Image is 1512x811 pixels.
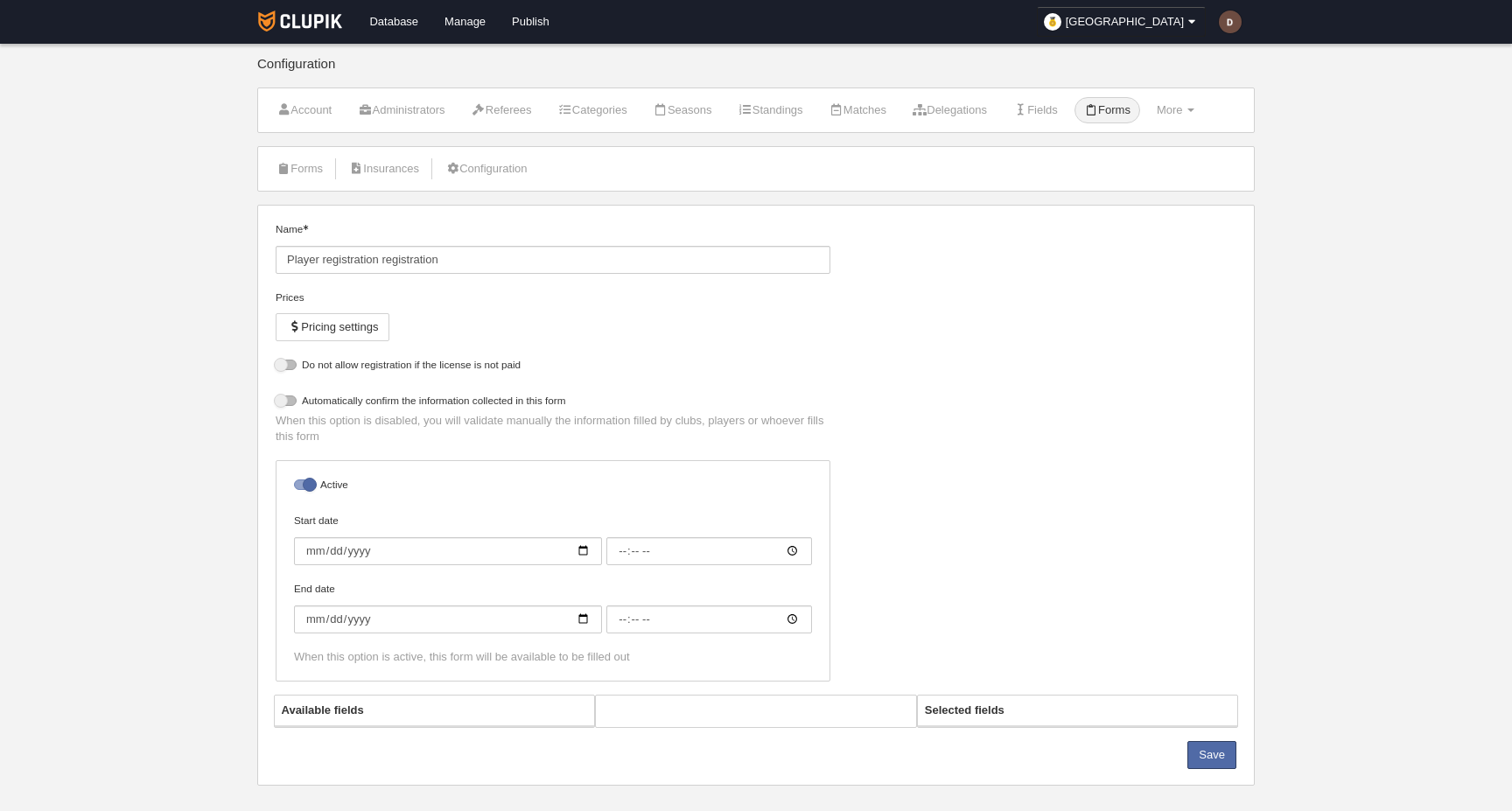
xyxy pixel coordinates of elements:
a: [GEOGRAPHIC_DATA] [1037,7,1206,37]
a: Forms [267,156,332,182]
div: Prices [276,290,830,305]
a: Matches [820,97,896,123]
button: Save [1187,741,1236,769]
button: Pricing settings [276,313,389,341]
input: Name [276,246,830,274]
label: Active [294,477,812,497]
a: Standings [729,97,813,123]
div: When this option is active, this form will be available to be filled out [294,649,812,665]
img: c2l6ZT0zMHgzMCZmcz05JnRleHQ9RCZiZz02ZDRjNDE%3D.png [1219,10,1242,33]
a: Account [267,97,341,123]
label: End date [294,581,812,633]
label: Automatically confirm the information collected in this form [276,393,830,413]
a: Delegations [903,97,997,123]
input: Start date [606,537,812,565]
a: Administrators [348,97,454,123]
a: Fields [1004,97,1067,123]
img: Clupik [258,10,343,31]
a: More [1147,97,1204,123]
input: End date [294,605,602,633]
span: [GEOGRAPHIC_DATA] [1066,13,1184,31]
input: End date [606,605,812,633]
a: Seasons [644,97,722,123]
label: Start date [294,513,812,565]
th: Selected fields [918,696,1238,726]
i: Mandatory [303,225,308,230]
a: Referees [462,97,542,123]
a: Configuration [436,156,537,182]
label: Do not allow registration if the license is not paid [276,357,830,377]
p: When this option is disabled, you will validate manually the information filled by clubs, players... [276,413,830,444]
label: Name [276,221,830,274]
div: Configuration [257,57,1255,87]
span: More [1157,103,1183,116]
a: Insurances [339,156,429,182]
a: Forms [1074,97,1140,123]
th: Available fields [275,696,595,726]
a: Categories [549,97,637,123]
img: organizador.30x30.png [1044,13,1061,31]
input: Start date [294,537,602,565]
